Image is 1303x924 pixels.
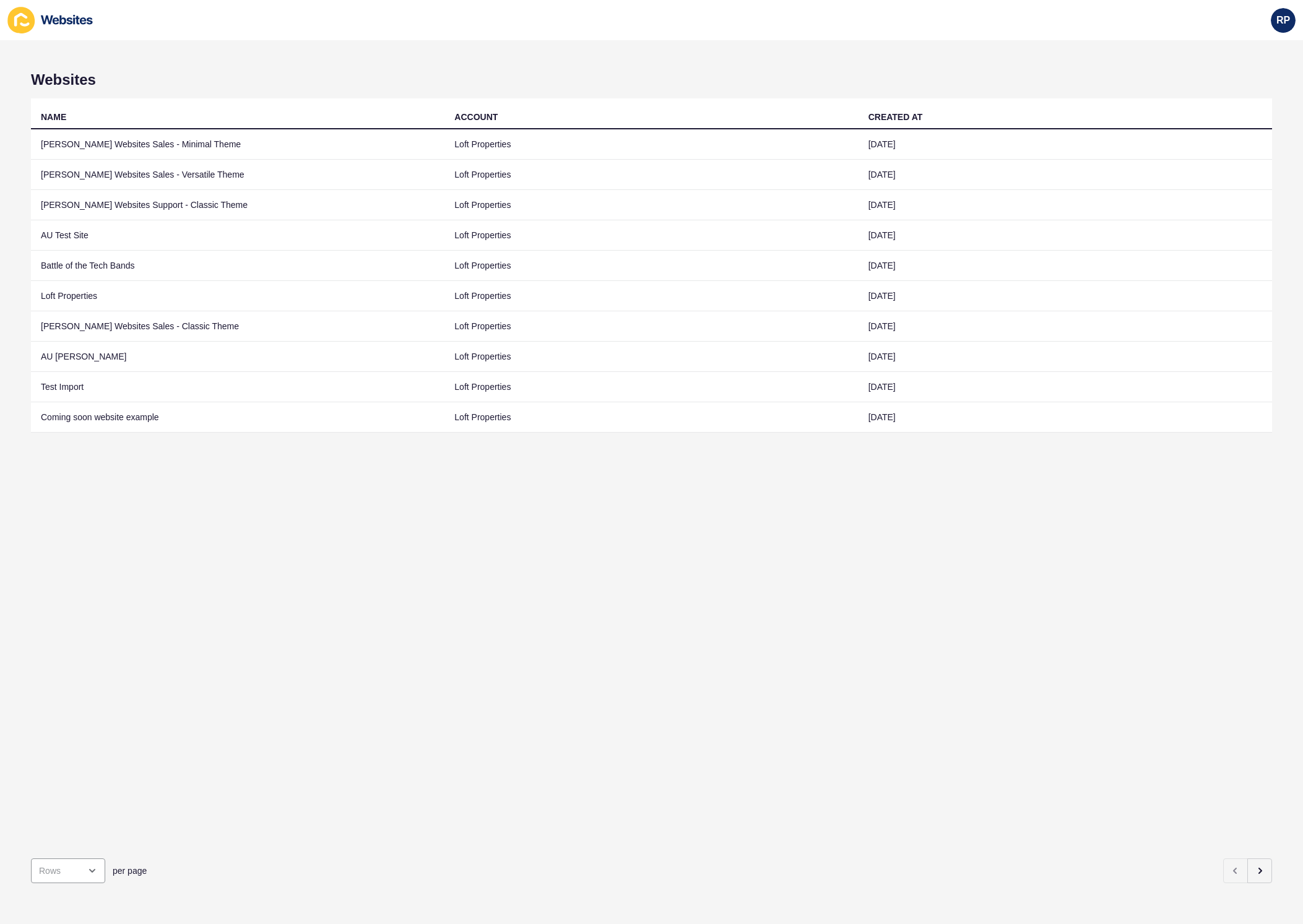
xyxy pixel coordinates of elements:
[868,111,923,123] div: CREATED AT
[113,865,147,877] span: per page
[859,160,1272,190] td: [DATE]
[31,160,444,190] td: [PERSON_NAME] Websites Sales - Versatile Theme
[31,311,444,342] td: [PERSON_NAME] Websites Sales - Classic Theme
[31,71,1272,89] h1: Websites
[444,220,858,251] td: Loft Properties
[859,372,1272,402] td: [DATE]
[444,372,858,402] td: Loft Properties
[31,190,444,220] td: [PERSON_NAME] Websites Support - Classic Theme
[31,342,444,372] td: AU [PERSON_NAME]
[444,402,858,433] td: Loft Properties
[444,251,858,281] td: Loft Properties
[454,111,498,123] div: ACCOUNT
[859,251,1272,281] td: [DATE]
[1276,14,1290,27] span: RP
[31,372,444,402] td: Test Import
[444,342,858,372] td: Loft Properties
[859,129,1272,160] td: [DATE]
[859,220,1272,251] td: [DATE]
[859,402,1272,433] td: [DATE]
[444,160,858,190] td: Loft Properties
[859,190,1272,220] td: [DATE]
[859,311,1272,342] td: [DATE]
[31,220,444,251] td: AU Test Site
[41,111,66,123] div: NAME
[444,281,858,311] td: Loft Properties
[31,251,444,281] td: Battle of the Tech Bands
[859,281,1272,311] td: [DATE]
[31,858,105,883] div: open menu
[31,129,444,160] td: [PERSON_NAME] Websites Sales - Minimal Theme
[31,281,444,311] td: Loft Properties
[31,402,444,433] td: Coming soon website example
[859,342,1272,372] td: [DATE]
[444,190,858,220] td: Loft Properties
[444,311,858,342] td: Loft Properties
[444,129,858,160] td: Loft Properties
